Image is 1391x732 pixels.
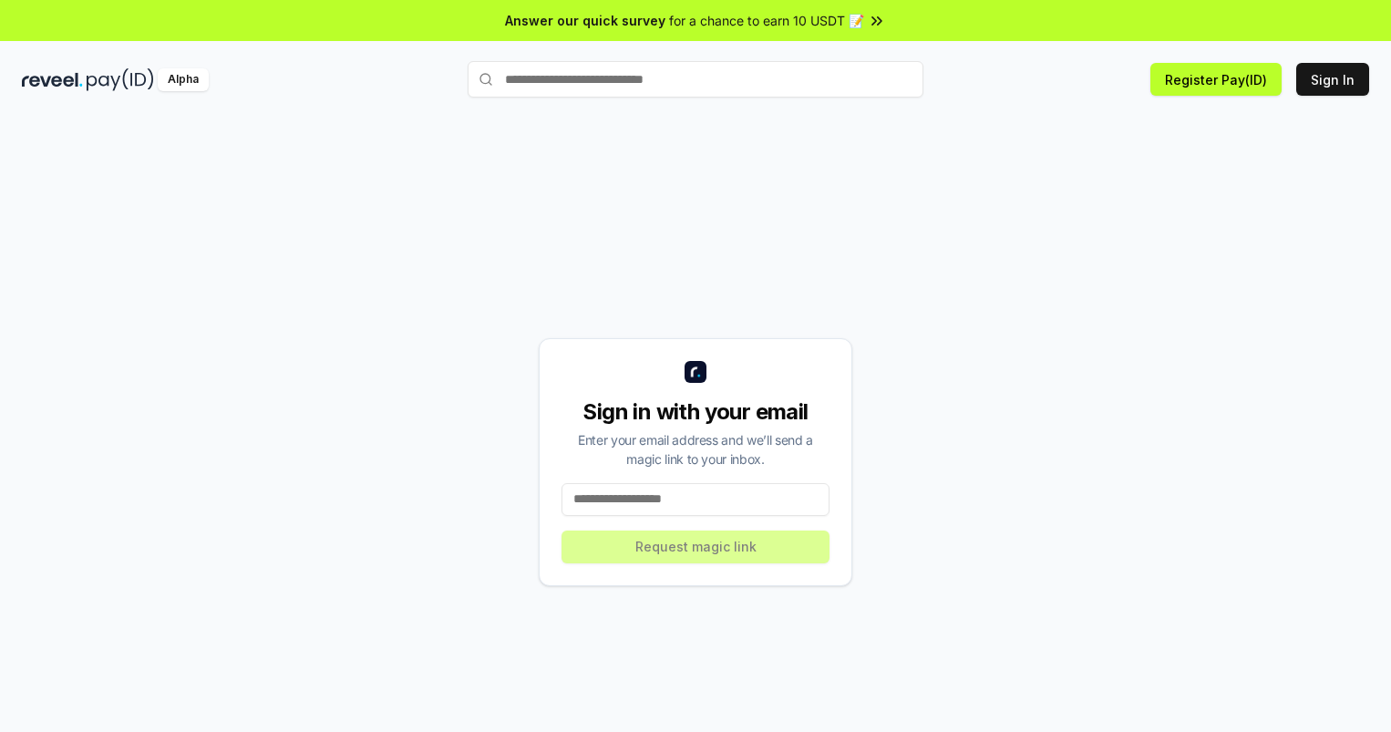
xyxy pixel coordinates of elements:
img: pay_id [87,68,154,91]
button: Sign In [1296,63,1369,96]
button: Register Pay(ID) [1150,63,1282,96]
div: Alpha [158,68,209,91]
div: Enter your email address and we’ll send a magic link to your inbox. [562,430,829,469]
div: Sign in with your email [562,397,829,427]
img: logo_small [685,361,706,383]
span: for a chance to earn 10 USDT 📝 [669,11,864,30]
span: Answer our quick survey [505,11,665,30]
img: reveel_dark [22,68,83,91]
